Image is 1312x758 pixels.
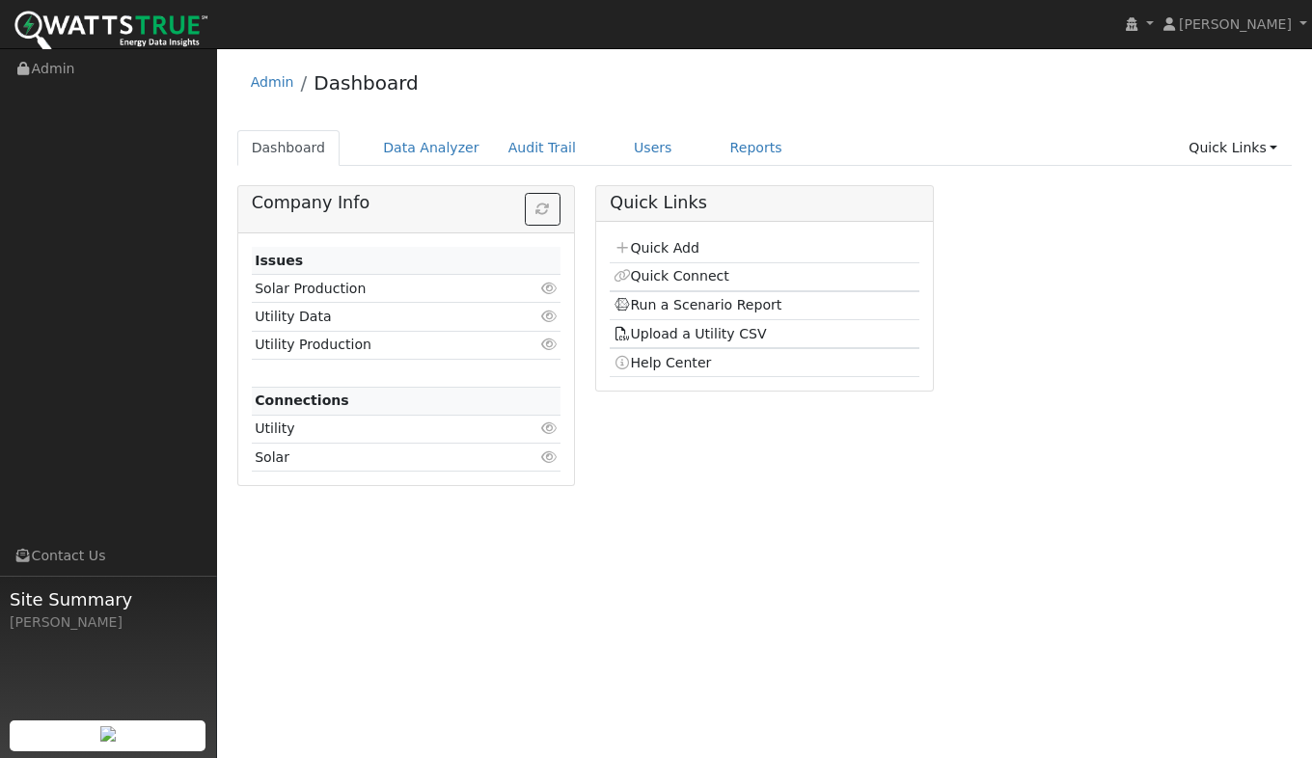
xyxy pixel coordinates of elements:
[369,130,494,166] a: Data Analyzer
[494,130,590,166] a: Audit Trail
[1174,130,1292,166] a: Quick Links
[540,310,558,323] i: Click to view
[252,275,511,303] td: Solar Production
[252,415,511,443] td: Utility
[614,268,729,284] a: Quick Connect
[100,726,116,742] img: retrieve
[252,303,511,331] td: Utility Data
[540,450,558,464] i: Click to view
[614,326,767,341] a: Upload a Utility CSV
[10,586,206,612] span: Site Summary
[540,282,558,295] i: Click to view
[540,338,558,351] i: Click to view
[314,71,419,95] a: Dashboard
[614,355,712,370] a: Help Center
[610,193,918,213] h5: Quick Links
[619,130,687,166] a: Users
[10,612,206,633] div: [PERSON_NAME]
[252,331,511,359] td: Utility Production
[614,297,782,312] a: Run a Scenario Report
[540,421,558,435] i: Click to view
[255,393,349,408] strong: Connections
[14,11,207,54] img: WattsTrue
[252,193,560,213] h5: Company Info
[255,253,303,268] strong: Issues
[716,130,797,166] a: Reports
[1179,16,1292,32] span: [PERSON_NAME]
[614,240,699,256] a: Quick Add
[251,74,294,90] a: Admin
[237,130,341,166] a: Dashboard
[252,444,511,472] td: Solar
